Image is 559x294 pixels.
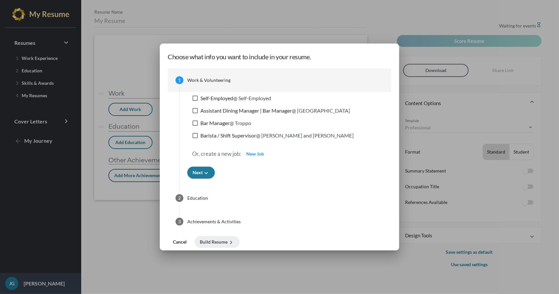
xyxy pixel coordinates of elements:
div: Education [187,195,208,201]
span: Build Resume [200,239,234,245]
span: 3 [178,219,181,224]
span: Barista / Shift Supervisor [200,132,354,139]
span: Bar Manager [200,119,251,127]
span: @ [PERSON_NAME] and [PERSON_NAME] [256,132,354,138]
span: @ [GEOGRAPHIC_DATA] [292,107,350,114]
span: Self-Employed [200,94,271,102]
i: keyboard_arrow_right [228,239,234,246]
span: Assistant Dining Manager | Bar Manager [200,107,350,115]
span: Cancel [173,239,187,245]
button: New Job [241,148,269,160]
span: 2 [178,195,181,201]
button: Build Resumekeyboard_arrow_right [195,236,240,248]
span: @ Troppo [230,120,251,126]
div: Work & Volunteering [187,77,231,83]
span: Next [193,170,210,175]
span: 1 [178,77,181,83]
span: New Job [246,151,264,156]
p: Or, create a new job: [192,150,241,158]
h1: Choose what info you want to include in your resume. [168,51,391,62]
button: Cancel [168,236,192,248]
span: @ Self-Employed [233,95,271,101]
button: Nextkeyboard_arrow_down [187,167,215,178]
i: keyboard_arrow_down [203,170,210,176]
div: Achievements & Activities [187,218,241,225]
